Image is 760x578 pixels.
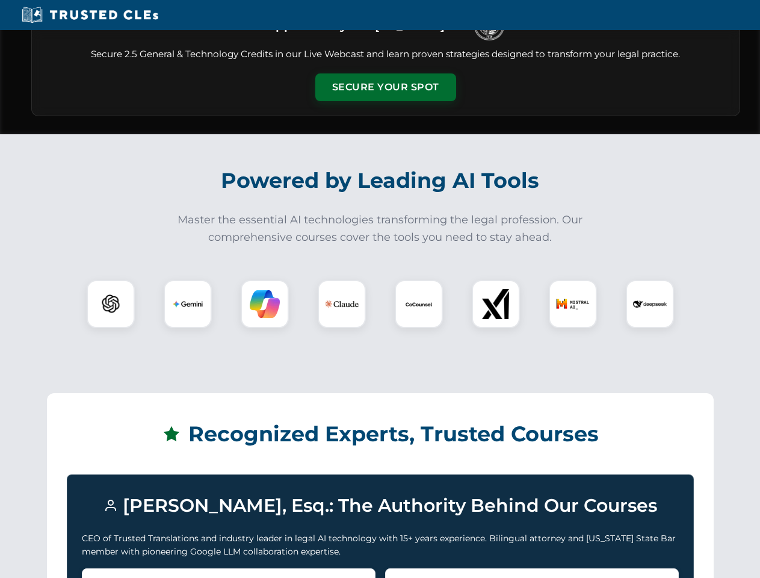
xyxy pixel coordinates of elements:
[93,287,128,322] img: ChatGPT Logo
[164,280,212,328] div: Gemini
[82,489,679,522] h3: [PERSON_NAME], Esq.: The Authority Behind Our Courses
[241,280,289,328] div: Copilot
[633,287,667,321] img: DeepSeek Logo
[395,280,443,328] div: CoCounsel
[549,280,597,328] div: Mistral AI
[318,280,366,328] div: Claude
[472,280,520,328] div: xAI
[46,48,725,61] p: Secure 2.5 General & Technology Credits in our Live Webcast and learn proven strategies designed ...
[67,413,694,455] h2: Recognized Experts, Trusted Courses
[87,280,135,328] div: ChatGPT
[250,289,280,319] img: Copilot Logo
[325,287,359,321] img: Claude Logo
[170,211,591,246] p: Master the essential AI technologies transforming the legal profession. Our comprehensive courses...
[626,280,674,328] div: DeepSeek
[18,6,162,24] img: Trusted CLEs
[481,289,511,319] img: xAI Logo
[173,289,203,319] img: Gemini Logo
[82,532,679,559] p: CEO of Trusted Translations and industry leader in legal AI technology with 15+ years experience....
[47,160,714,202] h2: Powered by Leading AI Tools
[556,287,590,321] img: Mistral AI Logo
[404,289,434,319] img: CoCounsel Logo
[315,73,456,101] button: Secure Your Spot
